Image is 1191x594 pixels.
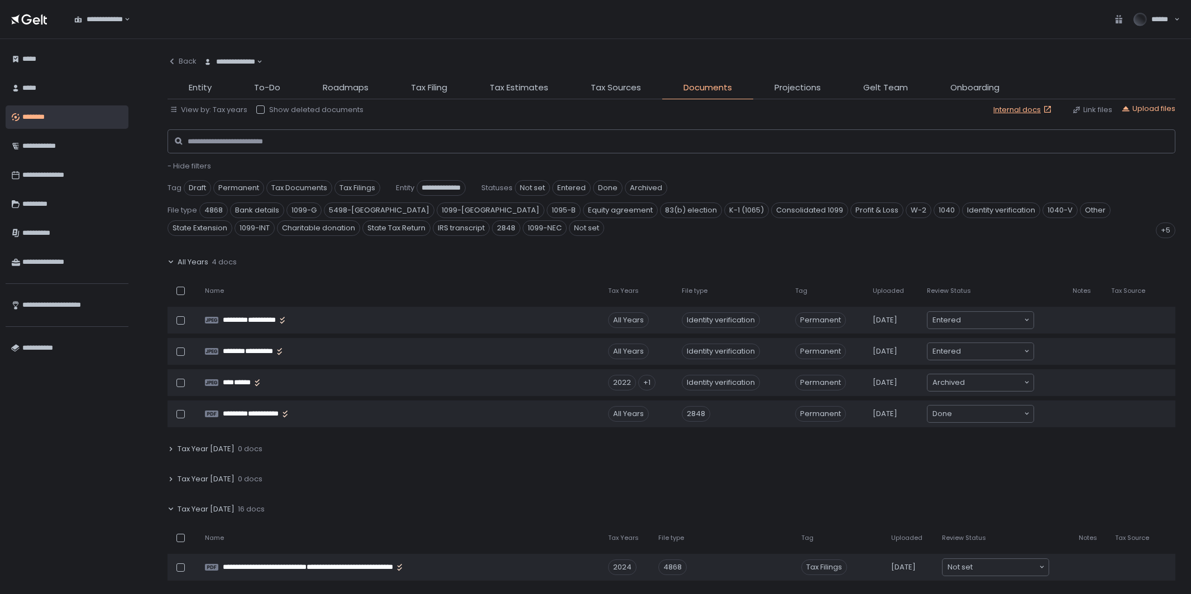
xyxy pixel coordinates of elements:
a: Internal docs [993,105,1054,115]
span: Onboarding [950,81,999,94]
span: Tag [801,534,814,542]
span: Statuses [481,183,513,193]
span: 16 docs [238,504,265,514]
span: Not set [948,562,973,573]
span: 5498-[GEOGRAPHIC_DATA] [324,202,434,218]
span: - Hide filters [168,161,211,171]
span: Archived [625,180,667,196]
span: Tax Filings [801,559,847,575]
span: Permanent [213,180,264,196]
span: Permanent [795,375,846,390]
span: 1095-B [547,202,581,218]
span: Profit & Loss [850,202,903,218]
span: Tax Year [DATE] [178,504,235,514]
span: Tax Years [608,534,639,542]
div: 2022 [608,375,636,390]
input: Search for option [961,315,1023,326]
div: Search for option [67,8,130,31]
input: Search for option [973,562,1038,573]
span: Permanent [795,406,846,422]
span: [DATE] [873,346,897,356]
input: Search for option [952,408,1023,419]
span: Entity [396,183,414,193]
span: Identity verification [962,202,1040,218]
span: Tax Filing [411,81,447,94]
span: [DATE] [873,315,897,325]
span: All Years [178,257,208,267]
span: 1099-NEC [523,220,567,236]
div: Identity verification [682,375,760,390]
div: Identity verification [682,312,760,328]
span: Tax Estimates [490,81,548,94]
span: Not set [515,180,550,196]
span: Done [593,180,623,196]
button: Back [168,50,197,73]
span: Equity agreement [583,202,658,218]
span: 0 docs [238,474,262,484]
span: Not set [569,220,604,236]
div: Back [168,56,197,66]
span: 4 docs [212,257,237,267]
span: Tax Filings [334,180,380,196]
span: 1099-[GEOGRAPHIC_DATA] [437,202,544,218]
span: Tax Source [1115,534,1149,542]
span: Tax Years [608,287,639,295]
span: 83(b) election [660,202,722,218]
div: All Years [608,406,649,422]
span: 0 docs [238,444,262,454]
span: Roadmaps [323,81,369,94]
div: 2024 [608,559,637,575]
span: Permanent [795,312,846,328]
span: 1099-G [286,202,322,218]
span: Tax Source [1111,287,1145,295]
span: State Extension [168,220,232,236]
span: Entered [932,315,961,326]
span: Uploaded [891,534,922,542]
span: Tag [168,183,181,193]
span: Tag [795,287,807,295]
span: IRS transcript [433,220,490,236]
div: Search for option [927,312,1034,329]
span: Notes [1079,534,1097,542]
span: File type [682,287,707,295]
span: Done [932,408,952,419]
div: Search for option [943,559,1049,576]
span: [DATE] [873,378,897,388]
span: Review Status [942,534,986,542]
button: View by: Tax years [170,105,247,115]
div: Search for option [927,405,1034,422]
span: Uploaded [873,287,904,295]
span: Draft [184,180,211,196]
div: Search for option [927,343,1034,360]
span: 4868 [199,202,228,218]
span: Projections [774,81,821,94]
span: Permanent [795,344,846,359]
button: Link files [1072,105,1112,115]
button: Upload files [1121,104,1175,114]
span: W-2 [906,202,931,218]
input: Search for option [965,377,1023,388]
span: Tax Year [DATE] [178,474,235,484]
span: Charitable donation [277,220,360,236]
span: Tax Year [DATE] [178,444,235,454]
span: 1040 [934,202,960,218]
span: Gelt Team [863,81,908,94]
div: +1 [638,375,656,390]
div: 2848 [682,406,710,422]
span: Tax Sources [591,81,641,94]
span: 1099-INT [235,220,275,236]
input: Search for option [961,346,1023,357]
div: 4868 [658,559,687,575]
span: Consolidated 1099 [771,202,848,218]
span: File type [168,205,197,215]
span: State Tax Return [362,220,431,236]
span: File type [658,534,684,542]
span: [DATE] [873,409,897,419]
span: Bank details [230,202,284,218]
span: Name [205,534,224,542]
span: Entered [552,180,591,196]
span: Entered [932,346,961,357]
